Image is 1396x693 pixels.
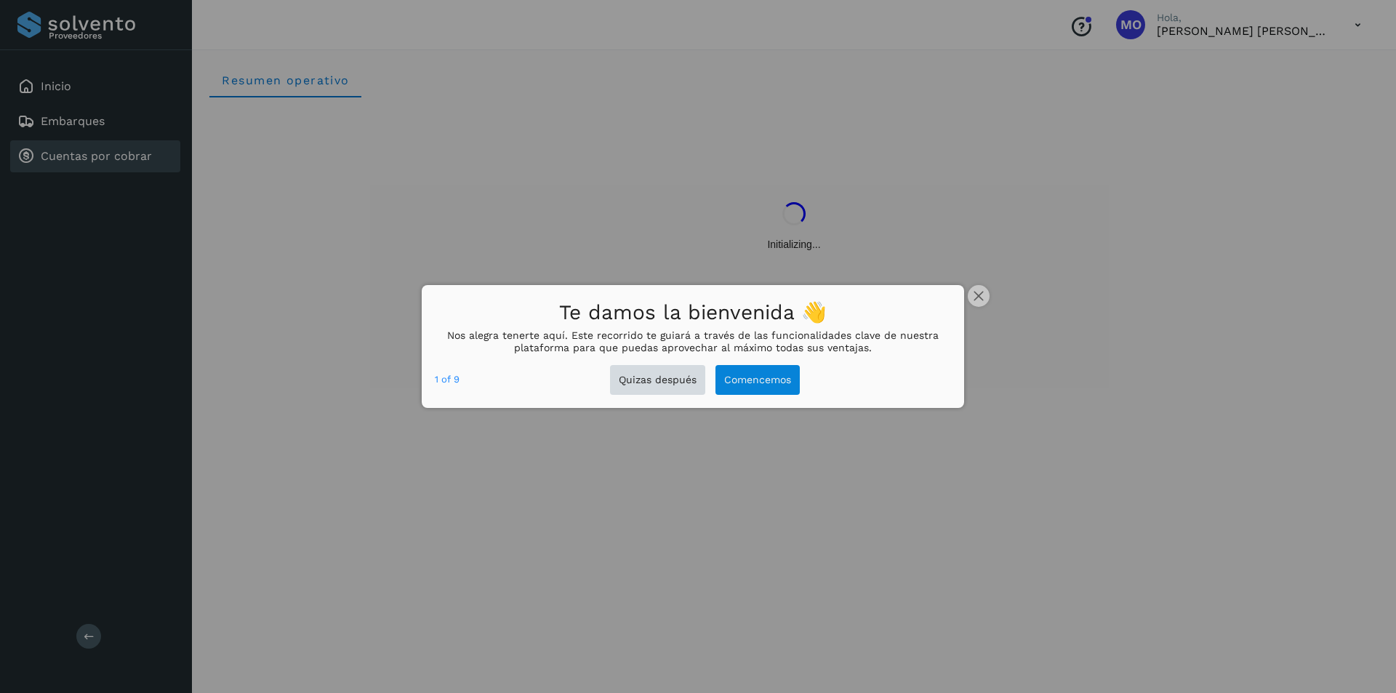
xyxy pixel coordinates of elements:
button: close, [968,285,990,307]
button: Quizas después [610,365,705,395]
p: Nos alegra tenerte aquí. Este recorrido te guiará a través de las funcionalidades clave de nuestr... [435,329,951,354]
button: Comencemos [715,365,800,395]
div: step 1 of 9 [435,372,460,388]
div: 1 of 9 [435,372,460,388]
div: Te damos la bienvenida 👋Nos alegra tenerte aquí. Este recorrido te guiará a través de las funcion... [422,285,964,408]
h1: Te damos la bienvenida 👋 [435,297,951,329]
